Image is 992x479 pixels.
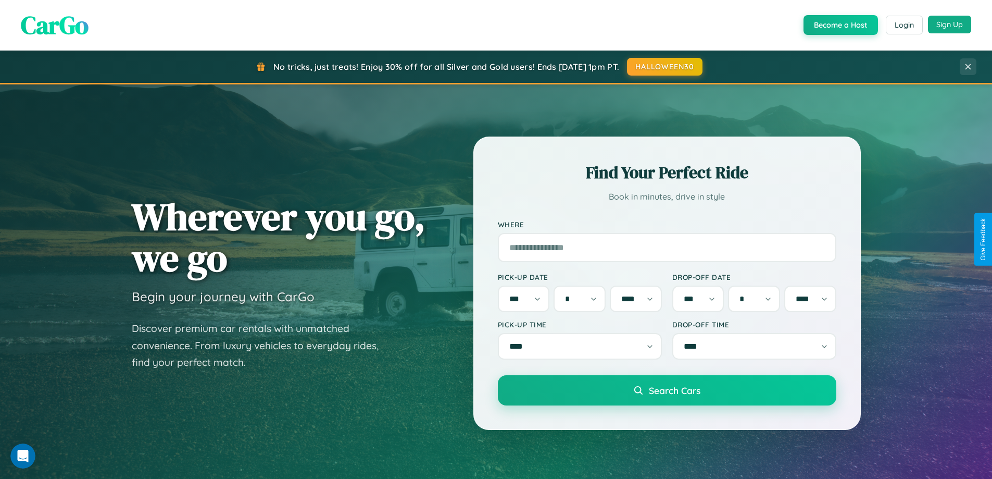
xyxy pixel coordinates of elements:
label: Pick-up Date [498,273,662,281]
span: No tricks, just treats! Enjoy 30% off for all Silver and Gold users! Ends [DATE] 1pm PT. [273,62,619,72]
h3: Begin your journey with CarGo [132,289,315,304]
span: CarGo [21,8,89,42]
label: Where [498,220,836,229]
h2: Find Your Perfect Ride [498,161,836,184]
button: HALLOWEEN30 [627,58,702,76]
button: Become a Host [803,15,878,35]
span: Search Cars [649,385,700,396]
label: Pick-up Time [498,320,662,329]
h1: Wherever you go, we go [132,196,425,278]
button: Sign Up [928,16,971,33]
button: Search Cars [498,375,836,406]
iframe: Intercom live chat [10,444,35,469]
label: Drop-off Time [672,320,836,329]
button: Login [886,16,923,34]
label: Drop-off Date [672,273,836,281]
p: Book in minutes, drive in style [498,189,836,204]
div: Give Feedback [980,218,987,261]
p: Discover premium car rentals with unmatched convenience. From luxury vehicles to everyday rides, ... [132,320,392,371]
